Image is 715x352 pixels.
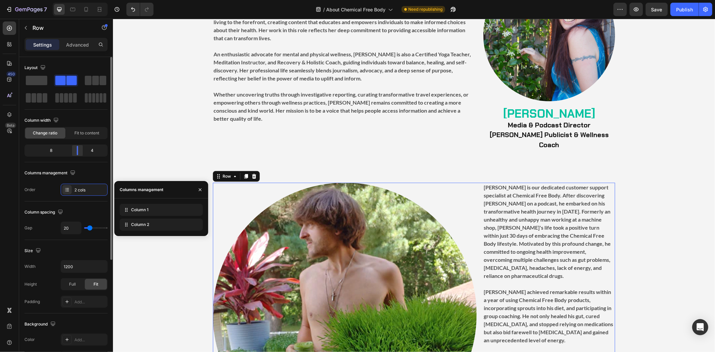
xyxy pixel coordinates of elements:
span: Column 2 [131,222,149,228]
div: Background [24,320,57,329]
div: Width [24,263,36,270]
p: ⁠⁠⁠⁠⁠⁠⁠ [371,100,501,130]
h2: Rich Text Editor. Editing area: main [370,100,502,131]
div: Add... [74,337,106,343]
strong: [PERSON_NAME] Publicist & Wellness Coach [377,112,496,130]
div: Columns management [24,169,77,178]
div: Column spacing [24,208,64,217]
span: Column 1 [131,207,148,213]
p: Row [33,24,90,32]
span: Full [69,281,76,287]
button: Publish [670,3,699,16]
div: Columns management [120,187,163,193]
div: Size [24,246,42,255]
strong: Whether uncovering truths through investigative reporting, curating transformative travel experie... [101,72,356,103]
button: 7 [3,3,50,16]
div: Beta [5,123,16,128]
p: 7 [44,5,47,13]
div: 4 [83,146,106,155]
div: Undo/Redo [126,3,154,16]
span: Need republishing [408,6,442,12]
div: Layout [24,63,47,72]
div: Column width [24,116,60,125]
span: Fit [94,281,98,287]
input: Auto [61,222,81,234]
p: Settings [33,41,52,48]
div: 8 [26,146,71,155]
div: Padding [24,299,40,305]
div: Add... [74,299,106,305]
div: Open Intercom Messenger [692,319,708,335]
div: Publish [676,6,693,13]
strong: Media & Podcast Director [395,102,478,111]
strong: [PERSON_NAME] [390,87,482,103]
span: Save [651,7,662,12]
button: Save [646,3,668,16]
div: Row [108,155,119,161]
span: About Chemical Free Body [326,6,385,13]
span: / [323,6,325,13]
strong: [PERSON_NAME] is our dedicated customer support specialist at Chemical Free Body. After discoveri... [371,165,498,260]
div: Color [24,337,35,343]
strong: An enthusiastic advocate for mental and physical wellness, [PERSON_NAME] is also a Certified Yoga... [101,32,358,63]
input: Auto [61,260,107,273]
div: 2 cols [74,187,106,193]
span: Change ratio [33,130,58,136]
div: Height [24,281,37,287]
strong: [PERSON_NAME] achieved remarkable results within a year of using Chemical Free Body products, inc... [371,270,500,325]
div: Order [24,187,36,193]
div: Gap [24,225,32,231]
iframe: Design area [113,19,715,352]
h2: Rich Text Editor. Editing area: main [370,89,502,100]
span: Fit to content [74,130,99,136]
div: 450 [6,71,16,77]
p: Advanced [66,41,89,48]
